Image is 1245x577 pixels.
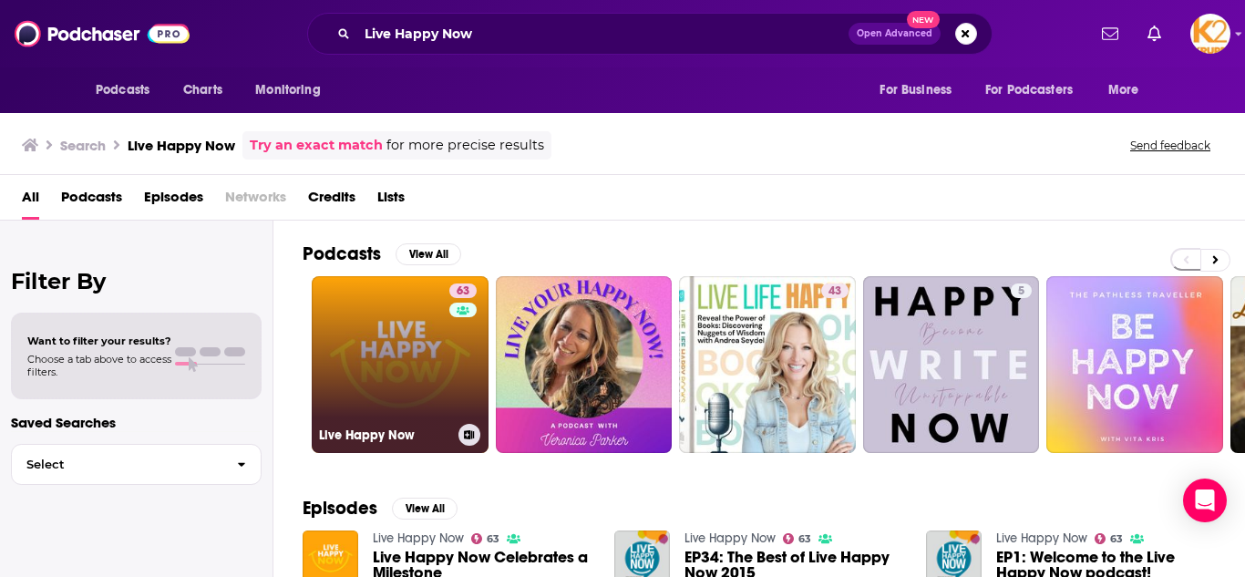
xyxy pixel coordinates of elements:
a: 5 [863,276,1040,453]
a: 63 [449,283,477,298]
button: open menu [867,73,974,108]
a: Live Happy Now [684,531,776,546]
span: Logged in as K2Krupp [1190,14,1230,54]
button: open menu [1096,73,1162,108]
a: Live Happy Now [373,531,464,546]
a: Show notifications dropdown [1140,18,1168,49]
button: Open AdvancedNew [849,23,941,45]
span: New [907,11,940,28]
h2: Podcasts [303,242,381,265]
span: Open Advanced [857,29,932,38]
button: open menu [973,73,1099,108]
img: User Profile [1190,14,1230,54]
a: All [22,182,39,220]
a: 5 [1011,283,1032,298]
a: Charts [171,73,233,108]
button: Show profile menu [1190,14,1230,54]
h3: Live Happy Now [128,137,235,154]
span: Charts [183,77,222,103]
span: 63 [457,283,469,301]
a: PodcastsView All [303,242,461,265]
span: For Podcasters [985,77,1073,103]
a: 63Live Happy Now [312,276,489,453]
h3: Live Happy Now [319,428,451,443]
a: Lists [377,182,405,220]
span: Networks [225,182,286,220]
button: View All [392,498,458,520]
span: 63 [487,535,499,543]
span: Want to filter your results? [27,335,171,347]
a: Live Happy Now [996,531,1087,546]
span: 63 [798,535,811,543]
img: Podchaser - Follow, Share and Rate Podcasts [15,16,190,51]
h2: Filter By [11,268,262,294]
span: For Business [880,77,952,103]
span: Choose a tab above to access filters. [27,353,171,378]
a: Podcasts [61,182,122,220]
button: open menu [83,73,173,108]
a: 43 [679,276,856,453]
span: for more precise results [386,135,544,156]
a: Episodes [144,182,203,220]
h2: Episodes [303,497,377,520]
a: Show notifications dropdown [1095,18,1126,49]
span: Podcasts [96,77,149,103]
div: Open Intercom Messenger [1183,479,1227,522]
span: 63 [1110,535,1123,543]
a: 63 [471,533,500,544]
a: 63 [783,533,812,544]
span: 5 [1018,283,1024,301]
span: Select [12,459,222,470]
a: 63 [1095,533,1124,544]
p: Saved Searches [11,414,262,431]
div: Search podcasts, credits, & more... [307,13,993,55]
button: View All [396,243,461,265]
a: Credits [308,182,355,220]
button: Send feedback [1125,138,1216,153]
button: Select [11,444,262,485]
span: 43 [828,283,841,301]
a: EpisodesView All [303,497,458,520]
h3: Search [60,137,106,154]
a: Try an exact match [250,135,383,156]
span: Monitoring [255,77,320,103]
input: Search podcasts, credits, & more... [357,19,849,48]
span: More [1108,77,1139,103]
button: open menu [242,73,344,108]
a: 43 [821,283,849,298]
